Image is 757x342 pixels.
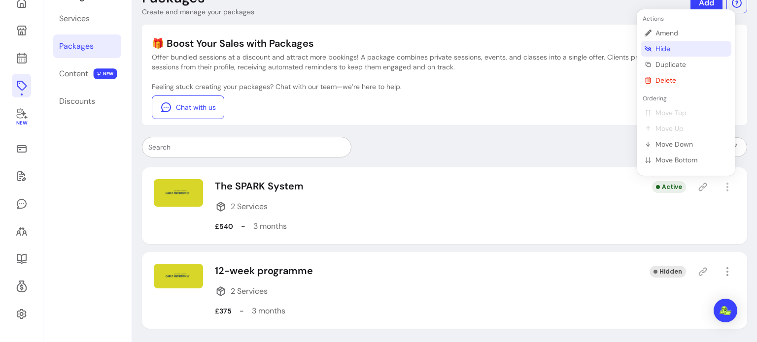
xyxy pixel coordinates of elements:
div: Active [652,181,686,193]
span: 2 Services [231,201,268,213]
p: The SPARK System [215,179,304,193]
a: Discounts [53,90,121,113]
a: Calendar [12,46,31,70]
a: Content [53,62,121,86]
input: Search [148,142,345,152]
span: Delete [655,75,727,85]
p: Create and manage your packages [142,7,254,17]
div: Open Intercom Messenger [714,299,737,322]
p: - [240,305,244,317]
a: Refer & Earn [12,275,31,298]
a: Packages [53,34,121,58]
div: Services [59,13,90,25]
a: Waivers [12,164,31,188]
p: 3 months [252,305,285,317]
p: 12-week programme [215,264,313,278]
span: New [16,120,27,126]
a: Resources [12,247,31,271]
a: My Co-Founder [12,101,31,133]
div: Discounts [59,95,95,107]
p: Offer bundled sessions at a discount and attract more bookings! A package combines private sessio... [152,52,737,72]
span: Amend [655,28,727,38]
a: Settings [12,302,31,326]
p: £375 [215,306,232,316]
span: Duplicate [655,60,727,69]
span: Actions [641,15,664,23]
a: Services [53,7,121,31]
span: Move Bottom [655,155,727,165]
div: Packages [59,40,94,52]
img: Image of 12-week programme [154,264,203,288]
img: Image of The SPARK System [154,179,203,207]
div: Content [59,68,88,80]
a: My Page [12,19,31,42]
span: 2 Services [231,285,268,297]
span: Ordering [641,94,667,102]
span: Move Down [655,139,727,149]
a: My Messages [12,192,31,216]
span: NEW [94,68,117,79]
p: Feeling stuck creating your packages? Chat with our team—we’re here to help. [152,82,737,92]
p: - [241,220,245,232]
div: Hidden [650,266,686,278]
a: Offerings [12,74,31,97]
a: Clients [12,219,31,243]
p: 🎁 Boost Your Sales with Packages [152,36,737,50]
a: Chat with us [152,95,224,119]
p: 3 months [253,220,287,232]
a: Sales [12,137,31,160]
p: £540 [215,221,233,231]
span: Hide [655,44,727,54]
